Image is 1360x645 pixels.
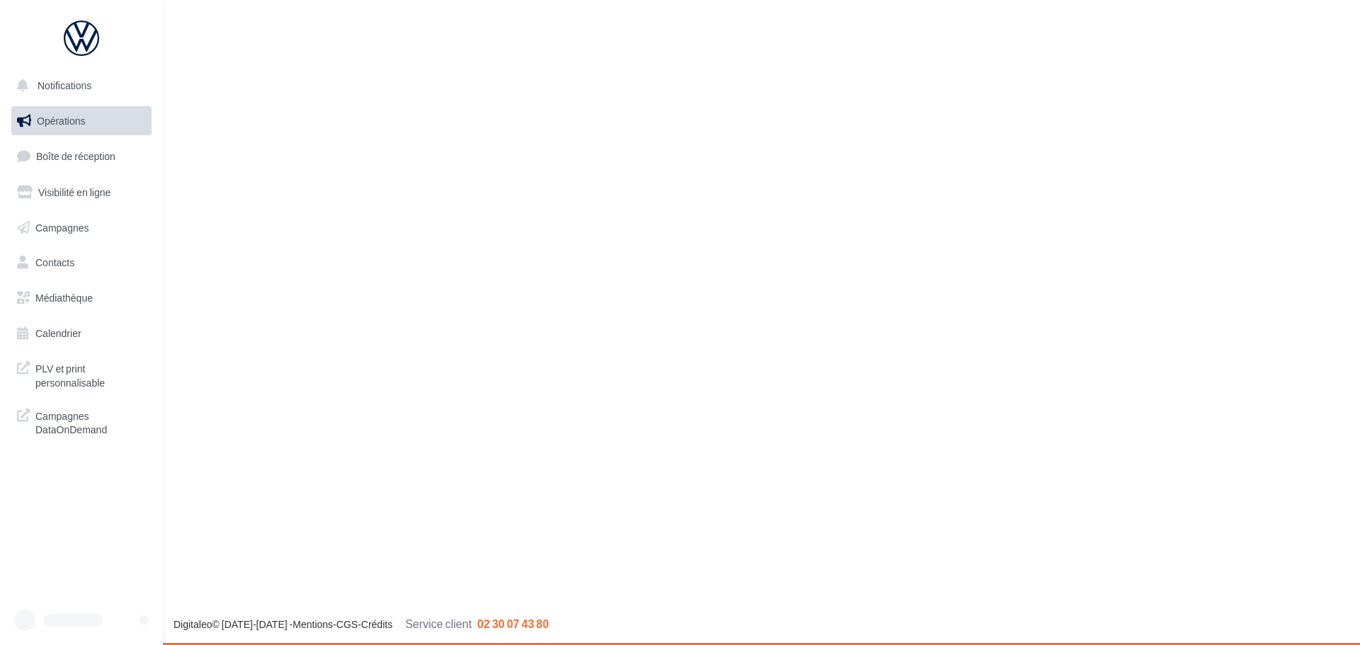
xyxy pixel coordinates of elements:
a: Visibilité en ligne [8,178,154,207]
a: Crédits [361,618,392,630]
a: Calendrier [8,319,154,348]
a: Campagnes [8,213,154,243]
span: Calendrier [35,327,81,339]
span: Visibilité en ligne [38,186,110,198]
a: Contacts [8,248,154,278]
span: Notifications [38,79,91,91]
a: PLV et print personnalisable [8,353,154,395]
span: Campagnes DataOnDemand [35,406,146,437]
span: © [DATE]-[DATE] - - - [174,618,549,630]
a: Campagnes DataOnDemand [8,401,154,443]
span: Contacts [35,256,74,268]
a: Digitaleo [174,618,212,630]
span: 02 30 07 43 80 [477,617,549,630]
span: Médiathèque [35,292,93,304]
span: Boîte de réception [36,150,115,162]
a: Opérations [8,106,154,136]
span: Opérations [37,115,85,127]
a: Médiathèque [8,283,154,313]
span: PLV et print personnalisable [35,359,146,389]
span: Service client [405,617,472,630]
a: Mentions [293,618,333,630]
a: CGS [336,618,358,630]
a: Boîte de réception [8,141,154,171]
span: Campagnes [35,221,89,233]
button: Notifications [8,71,149,101]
